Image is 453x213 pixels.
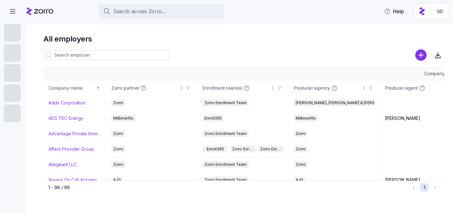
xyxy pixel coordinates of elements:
span: Zorro [113,146,123,153]
span: Zorro Enrollment Team [204,99,247,106]
button: 1 [420,183,428,192]
span: Zorro [113,99,123,106]
span: Zorro Enrollment Team [204,161,247,168]
button: Next page [431,183,439,192]
th: Producer agencyNot sorted [289,81,380,95]
div: Not sorted [271,86,275,90]
span: Help [384,8,404,15]
div: Not sorted [362,86,366,90]
span: Zorro Enrollment Team [204,177,247,183]
span: Zorro [296,130,306,137]
span: MiBenefits [296,115,316,122]
span: Zorro partner [111,85,139,91]
th: Zorro partnerNot sorted [106,81,198,95]
a: Advantage Private Home Care [48,131,101,137]
div: 1 - 96 / 96 [48,184,407,191]
div: Not sorted [179,86,184,90]
span: Zorro [113,161,123,168]
span: Enrollment team(s) [203,85,242,91]
button: Previous page [410,183,418,192]
span: Enroll365 [207,146,224,153]
span: Producer agent [385,85,418,91]
h1: All employers [43,34,444,44]
span: Zorro [296,161,306,168]
button: Help [379,5,409,18]
span: Zorro Enrollment Team [204,130,247,137]
span: [PERSON_NAME], [PERSON_NAME] & [PERSON_NAME] [296,99,394,106]
span: Zorro [296,146,306,153]
a: ADS TEC Energy [48,115,83,121]
span: MiBenefits [113,115,133,122]
th: Company nameSorted ascending [43,81,106,95]
a: Addx Corporation [48,100,86,106]
span: AJG [113,177,121,183]
span: Zorro Enrollment Experts [260,146,282,153]
a: Always On Call Answering Service [48,177,101,183]
span: Enroll365 [204,115,222,122]
span: Search across Zorro... [113,8,165,15]
span: Producer agency [294,85,330,91]
span: Zorro Enrollment Team [232,146,254,153]
img: 038087f1531ae87852c32fa7be65e69b [435,6,445,16]
button: Search across Zorro... [98,4,224,19]
div: Sorted ascending [96,86,100,90]
a: Affect Provider Group [48,146,94,152]
input: Search employer [43,50,169,60]
span: AJG [296,177,303,183]
svg: add icon [415,49,427,61]
a: Allegeant LLC [48,161,77,168]
div: Company name [48,85,95,92]
span: Zorro [113,130,123,137]
th: Enrollment team(s)Not sorted [198,81,289,95]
